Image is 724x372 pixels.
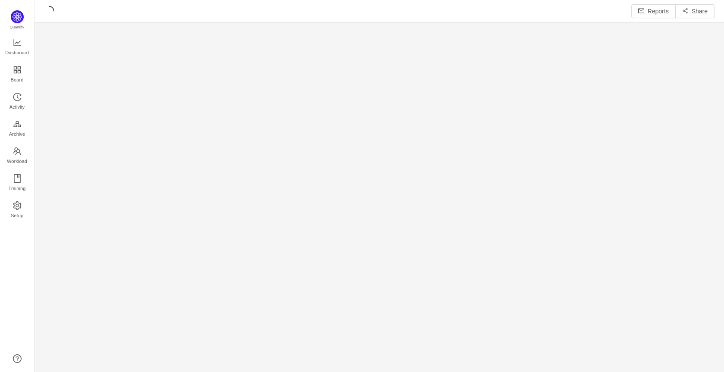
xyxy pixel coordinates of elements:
span: Archive [9,125,25,143]
a: Board [13,66,22,83]
span: Training [8,180,25,197]
img: Quantify [11,10,24,23]
i: icon: team [13,147,22,156]
i: icon: gold [13,120,22,128]
a: Training [13,175,22,192]
a: icon: question-circle [13,354,22,363]
a: Archive [13,120,22,138]
a: Dashboard [13,39,22,56]
i: icon: line-chart [13,38,22,47]
i: icon: setting [13,201,22,210]
span: Quantify [10,25,25,29]
span: Board [11,71,24,88]
i: icon: book [13,174,22,183]
a: Setup [13,202,22,219]
span: Dashboard [5,44,29,61]
i: icon: history [13,93,22,101]
button: icon: share-altShare [675,4,715,18]
a: Activity [13,93,22,110]
span: Workload [7,153,27,170]
span: Activity [9,98,25,116]
i: icon: appstore [13,66,22,74]
i: icon: loading [44,6,54,16]
a: Workload [13,147,22,165]
button: icon: mailReports [631,4,676,18]
span: Setup [11,207,23,224]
